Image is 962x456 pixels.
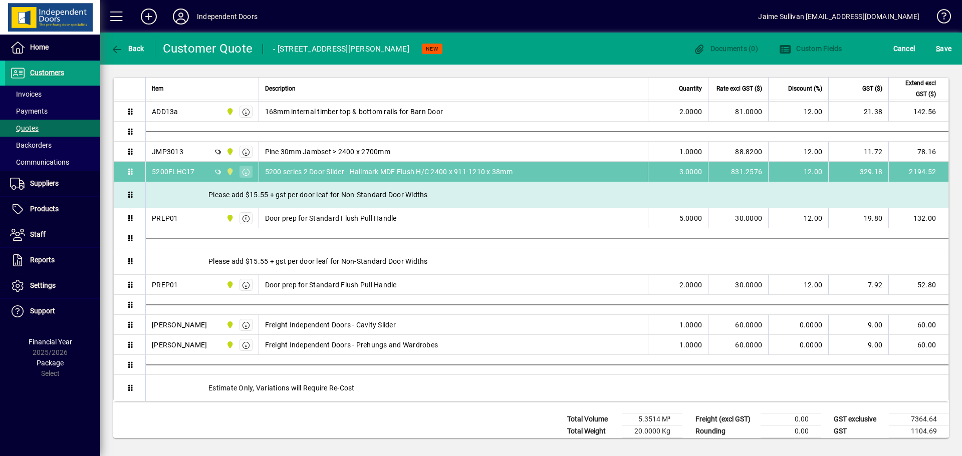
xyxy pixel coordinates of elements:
td: 1104.69 [889,425,949,437]
span: 168mm internal timber top & bottom rails for Barn Door [265,107,443,117]
td: 132.00 [888,208,948,228]
span: 1.0000 [679,147,702,157]
span: Reports [30,256,55,264]
span: S [936,45,940,53]
span: Financial Year [29,338,72,346]
div: Independent Doors [197,9,258,25]
a: Backorders [5,137,100,154]
td: 12.00 [768,208,828,228]
span: Invoices [10,90,42,98]
a: Suppliers [5,171,100,196]
td: GST exclusive [829,413,889,425]
div: Customer Quote [163,41,253,57]
div: 30.0000 [714,280,762,290]
div: [PERSON_NAME] [152,340,207,350]
td: 9.00 [828,335,888,355]
div: Please add $15.55 + gst per door leaf for Non-Standard Door Widths [146,182,948,208]
button: Back [108,40,147,58]
a: Communications [5,154,100,171]
button: Save [933,40,954,58]
div: [PERSON_NAME] [152,320,207,330]
span: Payments [10,107,48,115]
span: Customers [30,69,64,77]
td: GST inclusive [829,437,889,450]
button: Profile [165,8,197,26]
td: Total Volume [562,413,622,425]
button: Cancel [891,40,918,58]
td: 7.92 [828,275,888,295]
td: 5.3514 M³ [622,413,682,425]
span: 2.0000 [679,107,702,117]
td: 12.00 [768,275,828,295]
a: Quotes [5,120,100,137]
span: Settings [30,281,56,289]
span: 1.0000 [679,340,702,350]
td: 21.38 [828,102,888,122]
span: Timaru [223,213,235,224]
div: Estimate Only, Variations will Require Re-Cost [146,375,948,401]
span: Description [265,83,296,94]
a: Home [5,35,100,60]
td: 142.56 [888,102,948,122]
span: Communications [10,158,69,166]
span: Suppliers [30,179,59,187]
a: Invoices [5,86,100,103]
span: Pine 30mm Jambset > 2400 x 2700mm [265,147,390,157]
span: Cancel [893,41,915,57]
td: 20.0000 Kg [622,425,682,437]
span: Timaru [223,319,235,330]
button: Custom Fields [777,40,845,58]
td: 52.80 [888,275,948,295]
a: Reports [5,248,100,273]
span: Door prep for Standard Flush Pull Handle [265,213,397,223]
span: GST ($) [862,83,882,94]
app-page-header-button: Back [100,40,155,58]
span: Home [30,43,49,51]
td: 11.72 [828,142,888,162]
span: ave [936,41,951,57]
div: 60.0000 [714,340,762,350]
span: Staff [30,230,46,238]
a: Staff [5,222,100,247]
button: Add [133,8,165,26]
div: Please add $15.55 + gst per door leaf for Non-Standard Door Widths [146,248,948,274]
div: Jaime Sullivan [EMAIL_ADDRESS][DOMAIN_NAME] [758,9,919,25]
td: Rounding [690,425,761,437]
div: 30.0000 [714,213,762,223]
div: PREP01 [152,280,178,290]
span: Timaru [223,279,235,290]
a: Products [5,197,100,222]
a: Support [5,299,100,324]
td: 7364.64 [889,413,949,425]
a: Knowledge Base [929,2,949,35]
span: Freight Independent Doors - Cavity Slider [265,320,396,330]
span: NEW [426,46,438,52]
span: Quotes [10,124,39,132]
div: 88.8200 [714,147,762,157]
td: 0.0000 [768,335,828,355]
button: Documents (0) [690,40,761,58]
td: Freight (excl GST) [690,413,761,425]
td: 9.00 [828,315,888,335]
td: 8469.33 [889,437,949,450]
span: Package [37,359,64,367]
span: Door prep for Standard Flush Pull Handle [265,280,397,290]
div: ADD13a [152,107,178,117]
span: Support [30,307,55,315]
span: Timaru [223,106,235,117]
span: 1.0000 [679,320,702,330]
span: Backorders [10,141,52,149]
span: Timaru [223,339,235,350]
span: Quantity [679,83,702,94]
td: 0.00 [761,425,821,437]
td: 60.00 [888,315,948,335]
div: - [STREET_ADDRESS][PERSON_NAME] [273,41,409,57]
span: Documents (0) [693,45,758,53]
a: Settings [5,273,100,298]
div: 81.0000 [714,107,762,117]
td: 19.80 [828,208,888,228]
span: 5.0000 [679,213,702,223]
td: 78.16 [888,142,948,162]
span: Custom Fields [779,45,842,53]
td: Total Weight [562,425,622,437]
